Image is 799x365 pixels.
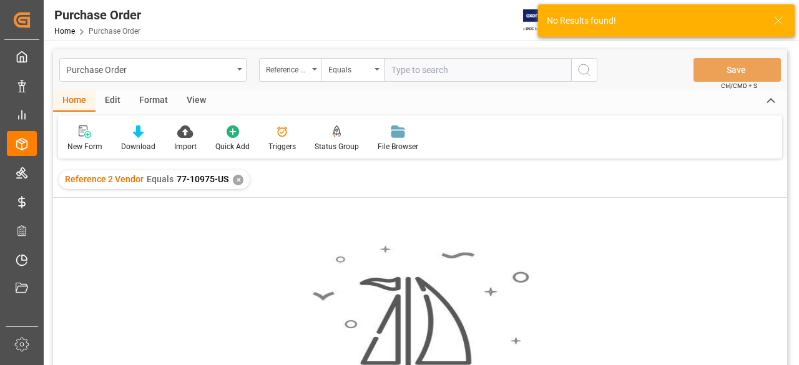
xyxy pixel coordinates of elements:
div: Download [121,141,155,152]
div: Purchase Order [54,6,141,24]
div: No Results found! [547,14,762,27]
div: File Browser [378,141,418,152]
button: open menu [259,58,321,82]
div: Triggers [268,141,296,152]
div: Equals [328,61,371,75]
button: search button [571,58,597,82]
span: 77-10975-US [177,174,228,184]
div: Reference 2 Vendor [266,61,308,75]
div: Home [53,90,96,112]
div: ✕ [233,175,243,185]
span: Equals [147,174,174,184]
div: Quick Add [215,141,250,152]
span: Ctrl/CMD + S [721,81,757,90]
img: Exertis%20JAM%20-%20Email%20Logo.jpg_1722504956.jpg [523,9,566,31]
button: Save [694,58,781,82]
div: View [177,90,215,112]
div: Edit [96,90,130,112]
span: Reference 2 Vendor [65,174,144,184]
div: Status Group [315,141,359,152]
button: open menu [59,58,247,82]
button: open menu [321,58,384,82]
div: Import [174,141,197,152]
a: Home [54,27,75,36]
input: Type to search [384,58,571,82]
div: Purchase Order [66,61,233,77]
div: Format [130,90,177,112]
div: New Form [67,141,102,152]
